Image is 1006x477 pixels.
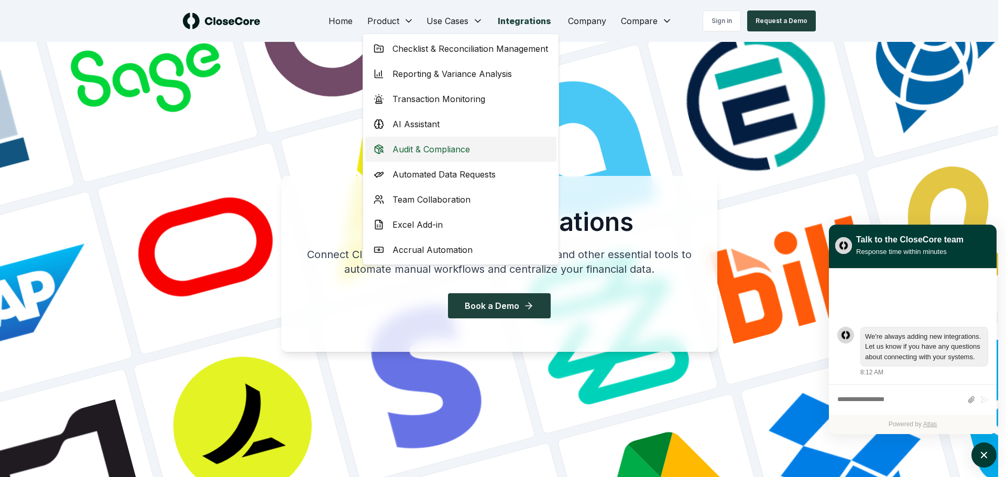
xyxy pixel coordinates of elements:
div: atlas-composer [837,390,988,409]
div: Wednesday, August 27, 8:12 AM [860,327,988,378]
div: atlas-message-text [865,331,983,362]
a: Team Collaboration [365,187,556,212]
div: Powered by [829,415,997,434]
div: 8:12 AM [860,368,883,377]
button: Attach files by clicking or dropping files here [967,395,975,404]
div: atlas-message-author-avatar [837,327,854,343]
a: Atlas [923,420,937,428]
span: Team Collaboration [392,193,471,206]
span: Excel Add-in [392,218,443,231]
div: atlas-window [829,225,997,434]
a: Reporting & Variance Analysis [365,61,556,86]
div: Response time within minutes [856,246,964,257]
span: Audit & Compliance [392,143,470,156]
span: Accrual Automation [392,243,473,256]
a: Automated Data Requests [365,162,556,187]
a: Checklist & Reconciliation Management [365,36,556,61]
div: atlas-message [837,327,988,378]
div: atlas-message-bubble [860,327,988,367]
span: Reporting & Variance Analysis [392,68,512,80]
a: Transaction Monitoring [365,86,556,112]
span: Transaction Monitoring [392,93,485,105]
a: Excel Add-in [365,212,556,237]
span: AI Assistant [392,118,440,130]
span: Checklist & Reconciliation Management [392,42,548,55]
div: Talk to the CloseCore team [856,234,964,246]
a: AI Assistant [365,112,556,137]
div: atlas-ticket [829,269,997,434]
a: Audit & Compliance [365,137,556,162]
a: Accrual Automation [365,237,556,262]
span: Automated Data Requests [392,168,496,181]
img: yblje5SQxOoZuw2TcITt_icon.png [835,237,852,254]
